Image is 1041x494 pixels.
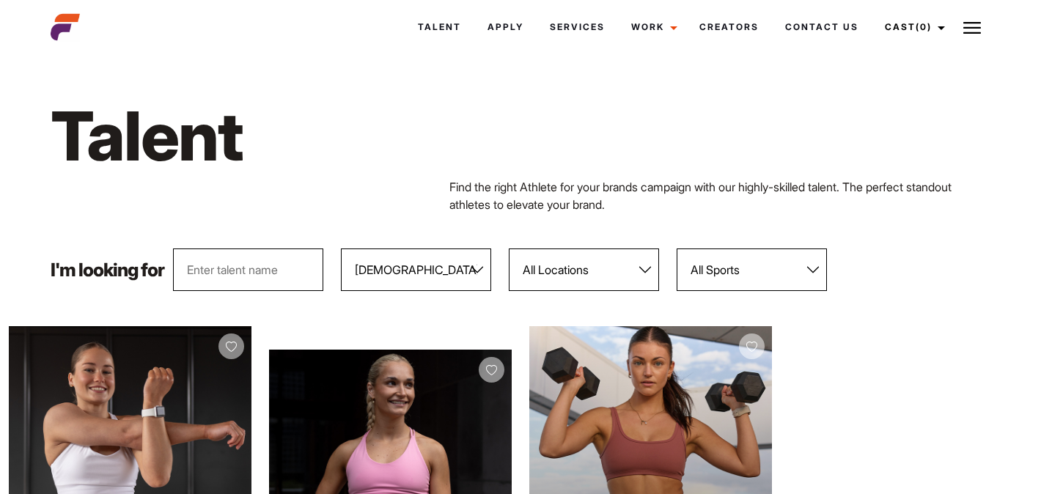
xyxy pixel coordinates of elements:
a: Creators [686,7,772,47]
a: Cast(0) [872,7,954,47]
img: cropped-aefm-brand-fav-22-square.png [51,12,80,42]
p: Find the right Athlete for your brands campaign with our highly-skilled talent. The perfect stand... [449,178,990,213]
input: Enter talent name [173,248,323,291]
h1: Talent [51,94,592,178]
a: Services [537,7,618,47]
a: Contact Us [772,7,872,47]
a: Work [618,7,686,47]
p: I'm looking for [51,261,164,279]
a: Talent [405,7,474,47]
img: Burger icon [963,19,981,37]
span: (0) [916,21,932,32]
a: Apply [474,7,537,47]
